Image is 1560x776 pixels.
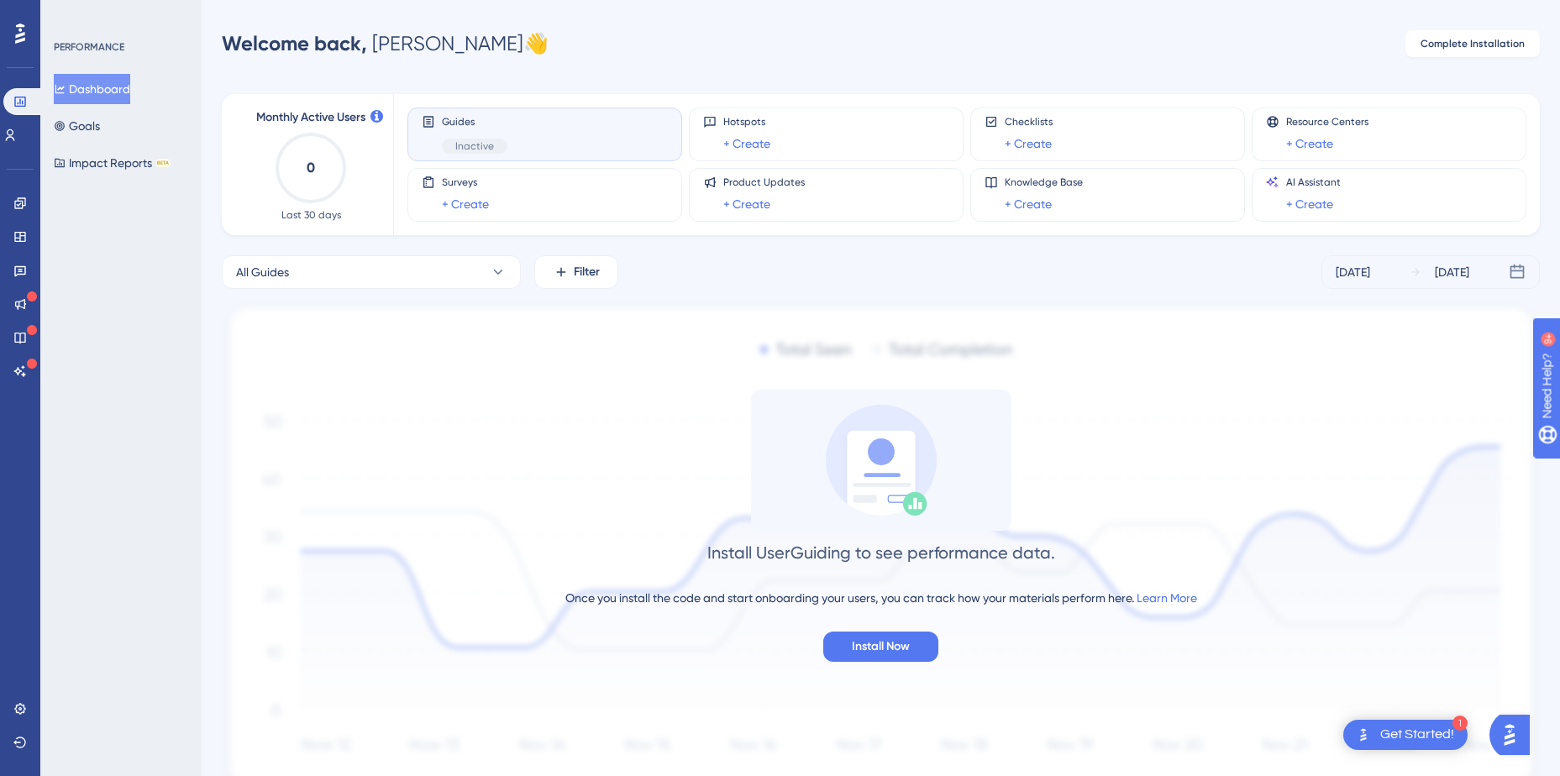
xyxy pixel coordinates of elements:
span: Install Now [852,637,910,657]
span: Knowledge Base [1005,176,1083,189]
button: Filter [534,255,618,289]
div: 9+ [114,8,124,22]
span: Inactive [455,139,494,153]
span: AI Assistant [1286,176,1341,189]
a: + Create [1005,194,1052,214]
div: Install UserGuiding to see performance data. [707,541,1055,564]
span: Surveys [442,176,489,189]
a: + Create [723,134,770,154]
div: Get Started! [1380,726,1454,744]
span: Need Help? [39,4,105,24]
button: Impact ReportsBETA [54,148,171,178]
div: [PERSON_NAME] 👋 [222,30,549,57]
span: Monthly Active Users [256,107,365,128]
a: + Create [442,194,489,214]
button: All Guides [222,255,521,289]
text: 0 [307,160,315,176]
span: Filter [574,262,600,282]
button: Goals [54,111,100,141]
button: Dashboard [54,74,130,104]
a: Learn More [1137,591,1197,605]
a: + Create [1005,134,1052,154]
span: Product Updates [723,176,805,189]
span: All Guides [236,262,289,282]
button: Install Now [823,632,938,662]
span: Complete Installation [1421,37,1525,50]
span: Hotspots [723,115,770,128]
div: [DATE] [1435,262,1469,282]
a: + Create [1286,134,1333,154]
iframe: UserGuiding AI Assistant Launcher [1489,710,1540,760]
div: Open Get Started! checklist, remaining modules: 1 [1343,720,1468,750]
span: Welcome back, [222,31,367,55]
img: launcher-image-alternative-text [1353,725,1374,745]
span: Resource Centers [1286,115,1368,128]
div: [DATE] [1336,262,1370,282]
div: BETA [155,159,171,167]
a: + Create [1286,194,1333,214]
span: Guides [442,115,507,128]
button: Complete Installation [1405,30,1540,57]
span: Last 30 days [281,208,341,222]
a: + Create [723,194,770,214]
span: Checklists [1005,115,1053,128]
div: Once you install the code and start onboarding your users, you can track how your materials perfo... [565,588,1197,608]
div: 1 [1452,716,1468,731]
div: PERFORMANCE [54,40,124,54]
